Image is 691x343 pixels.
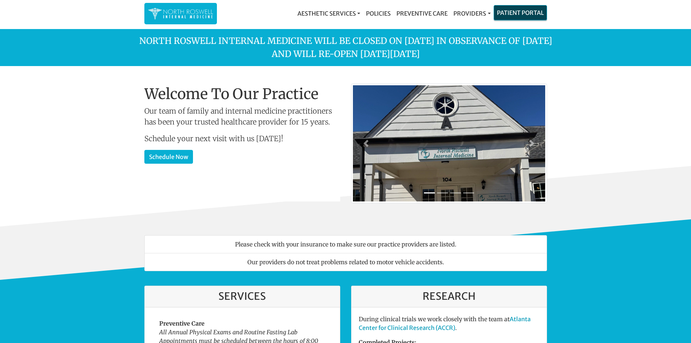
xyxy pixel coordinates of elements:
[159,320,205,327] strong: Preventive Care
[144,253,547,271] li: Our providers do not treat problems related to motor vehicle accidents.
[139,34,552,61] p: North Roswell Internal Medicine will be closed on [DATE] in observance of [DATE] and will re-open...
[359,290,539,303] h3: Research
[363,6,394,21] a: Policies
[144,85,340,103] h1: Welcome To Our Practice
[359,315,531,331] a: Atlanta Center for Clinical Research (ACCR)
[144,133,340,144] p: Schedule your next visit with us [DATE]!
[148,7,213,21] img: North Roswell Internal Medicine
[494,5,547,20] a: Patient Portal
[359,315,539,332] p: During clinical trials we work closely with the team at .
[152,290,333,303] h3: Services
[451,6,493,21] a: Providers
[295,6,363,21] a: Aesthetic Services
[144,235,547,253] li: Please check with your insurance to make sure our practice providers are listed.
[144,150,193,164] a: Schedule Now
[394,6,451,21] a: Preventive Care
[144,106,340,127] p: Our team of family and internal medicine practitioners has been your trusted healthcare provider ...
